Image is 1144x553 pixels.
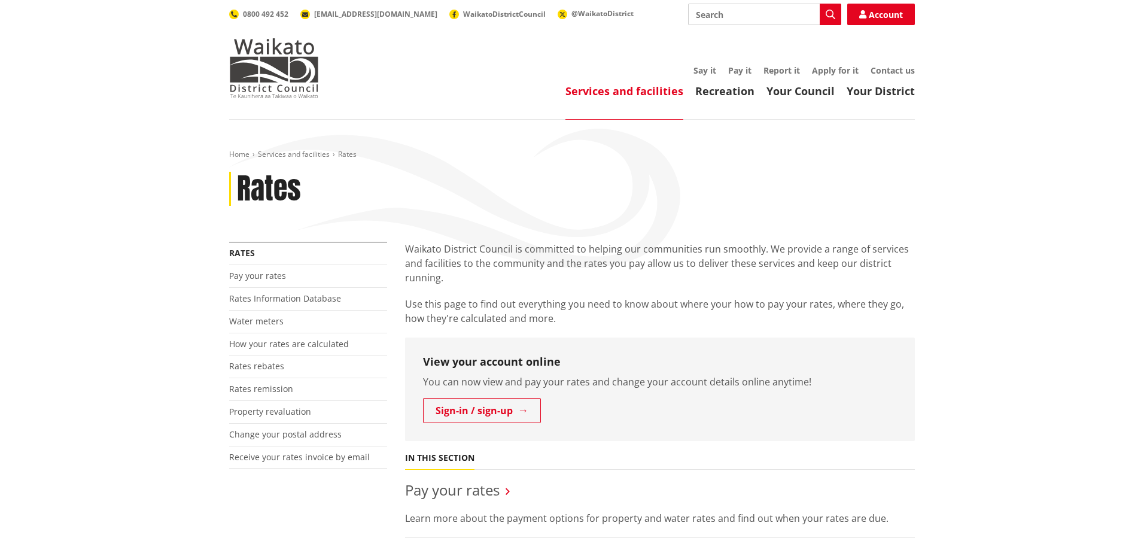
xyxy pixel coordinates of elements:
a: Rates remission [229,383,293,394]
h5: In this section [405,453,474,463]
a: Report it [763,65,800,76]
a: Pay your rates [405,480,500,500]
a: Water meters [229,315,284,327]
a: WaikatoDistrictCouncil [449,9,546,19]
a: Rates [229,247,255,259]
h3: View your account online [423,355,897,369]
a: Apply for it [812,65,859,76]
nav: breadcrumb [229,150,915,160]
a: Services and facilities [565,84,683,98]
span: WaikatoDistrictCouncil [463,9,546,19]
p: Use this page to find out everything you need to know about where your how to pay your rates, whe... [405,297,915,326]
a: Sign-in / sign-up [423,398,541,423]
a: Receive your rates invoice by email [229,451,370,463]
p: Waikato District Council is committed to helping our communities run smoothly. We provide a range... [405,242,915,285]
a: Home [229,149,250,159]
a: [EMAIL_ADDRESS][DOMAIN_NAME] [300,9,437,19]
a: Rates rebates [229,360,284,372]
a: Pay your rates [229,270,286,281]
a: Property revaluation [229,406,311,417]
a: Contact us [871,65,915,76]
p: Learn more about the payment options for property and water rates and find out when your rates ar... [405,511,915,525]
a: Change your postal address [229,429,342,440]
a: How your rates are calculated [229,338,349,350]
a: Recreation [695,84,754,98]
p: You can now view and pay your rates and change your account details online anytime! [423,375,897,389]
a: 0800 492 452 [229,9,288,19]
input: Search input [688,4,841,25]
a: Pay it [728,65,751,76]
h1: Rates [237,172,301,206]
a: Account [847,4,915,25]
a: Your District [847,84,915,98]
a: Your Council [766,84,835,98]
a: Say it [693,65,716,76]
a: Services and facilities [258,149,330,159]
a: Rates Information Database [229,293,341,304]
a: @WaikatoDistrict [558,8,634,19]
span: @WaikatoDistrict [571,8,634,19]
span: [EMAIL_ADDRESS][DOMAIN_NAME] [314,9,437,19]
span: Rates [338,149,357,159]
img: Waikato District Council - Te Kaunihera aa Takiwaa o Waikato [229,38,319,98]
span: 0800 492 452 [243,9,288,19]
